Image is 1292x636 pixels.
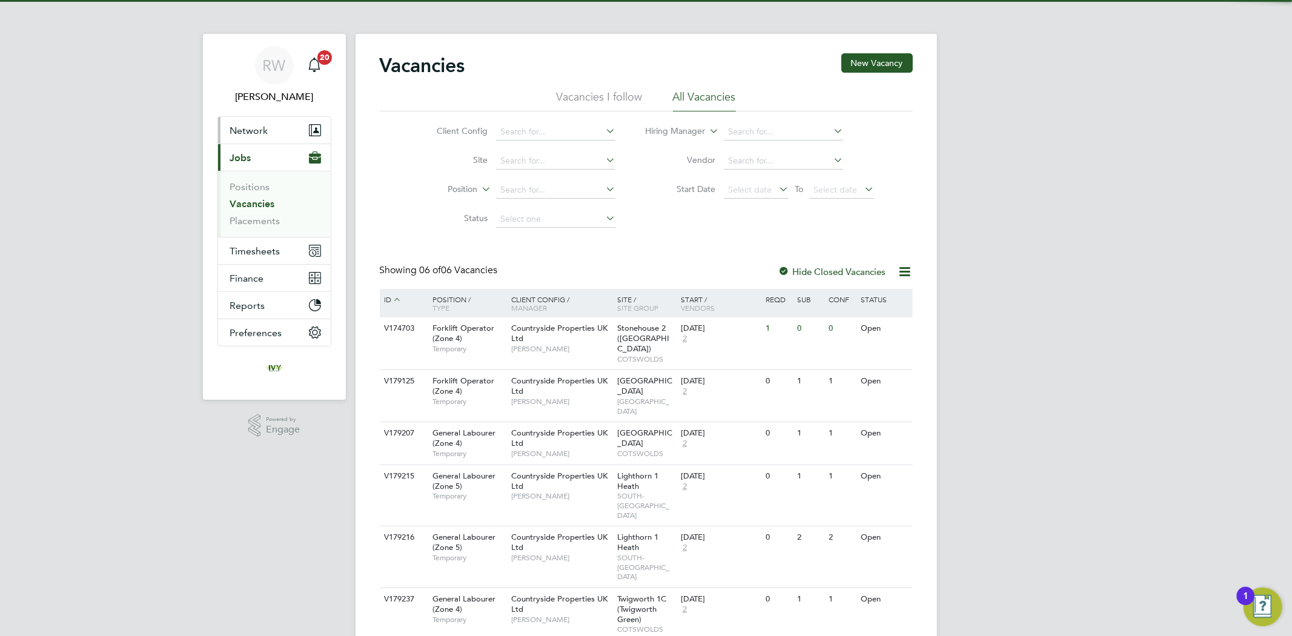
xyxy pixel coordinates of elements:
[511,376,608,396] span: Countryside Properties UK Ltd
[617,594,666,624] span: Twigworth 1C (Twigworth Green)
[302,46,326,85] a: 20
[681,323,760,334] div: [DATE]
[432,428,495,448] span: General Labourer (Zone 4)
[778,266,886,277] label: Hide Closed Vacancies
[382,588,424,611] div: V179237
[617,491,675,520] span: SOUTH-[GEOGRAPHIC_DATA]
[203,34,346,400] nav: Main navigation
[218,117,331,144] button: Network
[432,323,494,343] span: Forklift Operator (Zone 4)
[617,323,669,354] span: Stonehouse 2 ([GEOGRAPHIC_DATA])
[617,303,658,313] span: Site Group
[217,359,331,378] a: Go to home page
[681,605,689,615] span: 2
[230,273,264,284] span: Finance
[763,289,794,310] div: Reqd
[826,289,858,310] div: Conf
[826,370,858,393] div: 1
[681,439,689,449] span: 2
[382,317,424,340] div: V174703
[230,245,280,257] span: Timesheets
[673,90,736,111] li: All Vacancies
[230,125,268,136] span: Network
[858,289,910,310] div: Status
[794,422,826,445] div: 1
[496,153,615,170] input: Search for...
[266,414,300,425] span: Powered by
[841,53,913,73] button: New Vacancy
[218,265,331,291] button: Finance
[218,237,331,264] button: Timesheets
[380,264,500,277] div: Showing
[230,300,265,311] span: Reports
[230,181,270,193] a: Positions
[432,397,505,406] span: Temporary
[420,264,498,276] span: 06 Vacancies
[511,397,611,406] span: [PERSON_NAME]
[763,588,794,611] div: 0
[681,303,715,313] span: Vendors
[432,303,449,313] span: Type
[858,465,910,488] div: Open
[432,594,495,614] span: General Labourer (Zone 4)
[826,422,858,445] div: 1
[317,50,332,65] span: 20
[230,215,280,227] a: Placements
[724,153,843,170] input: Search for...
[763,422,794,445] div: 0
[432,376,494,396] span: Forklift Operator (Zone 4)
[794,289,826,310] div: Sub
[763,465,794,488] div: 0
[423,289,508,318] div: Position /
[511,344,611,354] span: [PERSON_NAME]
[230,152,251,164] span: Jobs
[266,425,300,435] span: Engage
[681,376,760,386] div: [DATE]
[511,303,547,313] span: Manager
[858,317,910,340] div: Open
[218,144,331,171] button: Jobs
[557,90,643,111] li: Vacancies I follow
[263,58,286,73] span: RW
[418,213,488,224] label: Status
[794,465,826,488] div: 1
[432,491,505,501] span: Temporary
[511,491,611,501] span: [PERSON_NAME]
[826,526,858,549] div: 2
[681,482,689,492] span: 2
[614,289,678,318] div: Site /
[218,171,331,237] div: Jobs
[646,184,715,194] label: Start Date
[826,465,858,488] div: 1
[858,526,910,549] div: Open
[382,289,424,311] div: ID
[230,327,282,339] span: Preferences
[681,594,760,605] div: [DATE]
[380,53,465,78] h2: Vacancies
[724,124,843,141] input: Search for...
[646,154,715,165] label: Vendor
[681,334,689,344] span: 2
[728,184,772,195] span: Select date
[858,588,910,611] div: Open
[511,428,608,448] span: Countryside Properties UK Ltd
[408,184,477,196] label: Position
[617,397,675,416] span: [GEOGRAPHIC_DATA]
[635,125,705,137] label: Hiring Manager
[763,317,794,340] div: 1
[617,428,672,448] span: [GEOGRAPHIC_DATA]
[1244,588,1282,626] button: Open Resource Center, 1 new notification
[858,370,910,393] div: Open
[794,317,826,340] div: 0
[763,370,794,393] div: 0
[432,471,495,491] span: General Labourer (Zone 5)
[813,184,857,195] span: Select date
[432,615,505,624] span: Temporary
[617,553,675,581] span: SOUTH-[GEOGRAPHIC_DATA]
[1243,596,1248,612] div: 1
[420,264,442,276] span: 06 of
[763,526,794,549] div: 0
[265,359,284,378] img: ivyresourcegroup-logo-retina.png
[617,354,675,364] span: COTSWOLDS
[218,319,331,346] button: Preferences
